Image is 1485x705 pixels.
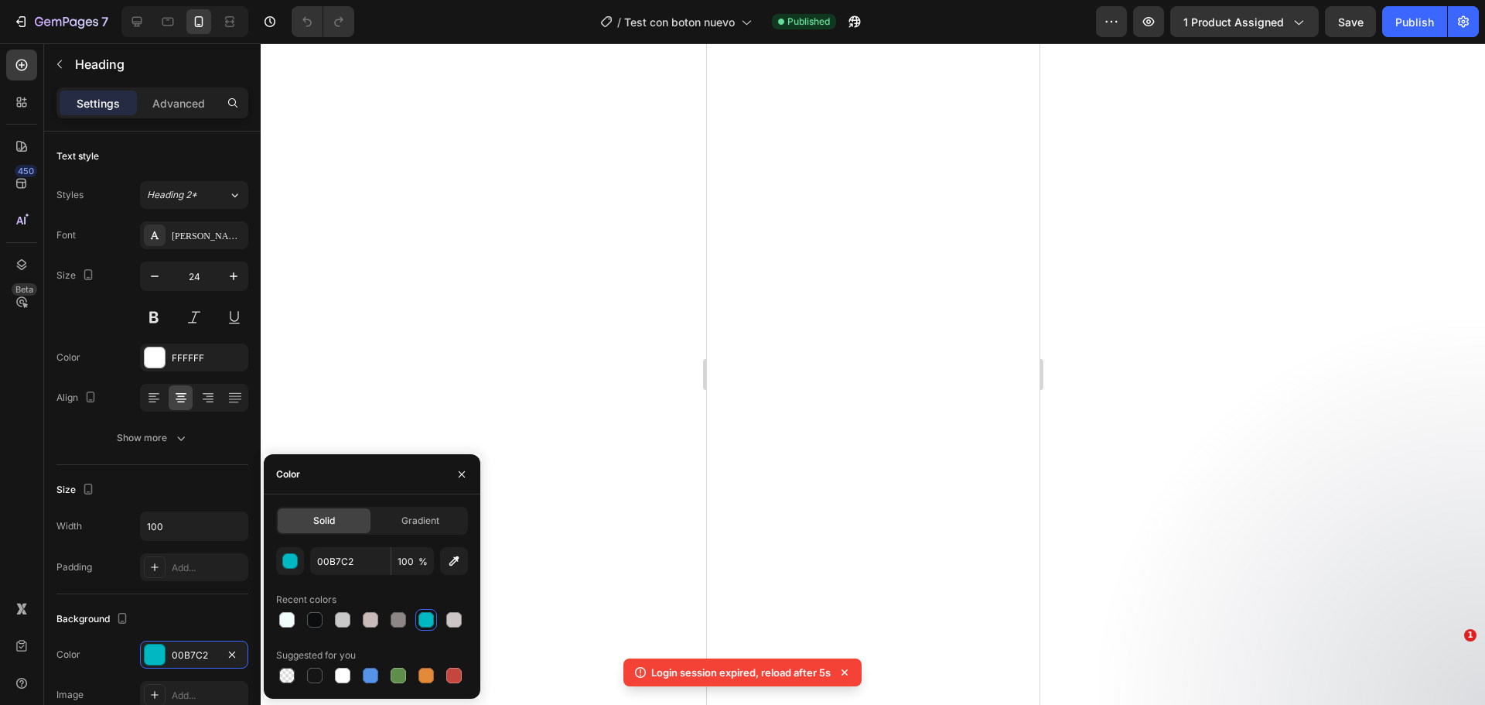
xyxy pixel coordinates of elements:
[172,561,244,575] div: Add...
[276,467,300,481] div: Color
[617,14,621,30] span: /
[1170,6,1319,37] button: 1 product assigned
[1183,14,1284,30] span: 1 product assigned
[56,688,84,702] div: Image
[56,388,100,409] div: Align
[1432,652,1470,690] iframe: Intercom live chat
[56,188,84,202] div: Styles
[152,95,205,111] p: Advanced
[77,95,120,111] p: Settings
[624,14,735,30] span: Test con boton nuevo
[140,181,248,209] button: Heading 2*
[56,519,82,533] div: Width
[401,514,439,528] span: Gradient
[1395,14,1434,30] div: Publish
[147,188,197,202] span: Heading 2*
[310,547,391,575] input: Eg: FFFFFF
[276,593,336,607] div: Recent colors
[787,15,830,29] span: Published
[117,430,189,446] div: Show more
[651,665,831,680] p: Login session expired, reload after 5s
[172,689,244,703] div: Add...
[141,512,247,540] input: Auto
[292,6,354,37] div: Undo/Redo
[172,229,244,243] div: [PERSON_NAME]
[172,351,244,365] div: FFFFFF
[56,149,99,163] div: Text style
[276,649,356,662] div: Suggested for you
[1325,6,1376,37] button: Save
[56,265,97,286] div: Size
[56,351,80,364] div: Color
[56,424,248,452] button: Show more
[1338,15,1364,29] span: Save
[101,12,108,31] p: 7
[56,609,131,630] div: Background
[12,283,37,296] div: Beta
[313,514,335,528] span: Solid
[56,480,97,501] div: Size
[75,55,242,74] p: Heading
[15,165,37,177] div: 450
[172,649,217,662] div: 00B7C2
[6,6,115,37] button: 7
[56,228,76,242] div: Font
[56,560,92,574] div: Padding
[1382,6,1447,37] button: Publish
[56,648,80,662] div: Color
[418,555,428,569] span: %
[707,43,1039,705] iframe: Design area
[1464,629,1476,642] span: 1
